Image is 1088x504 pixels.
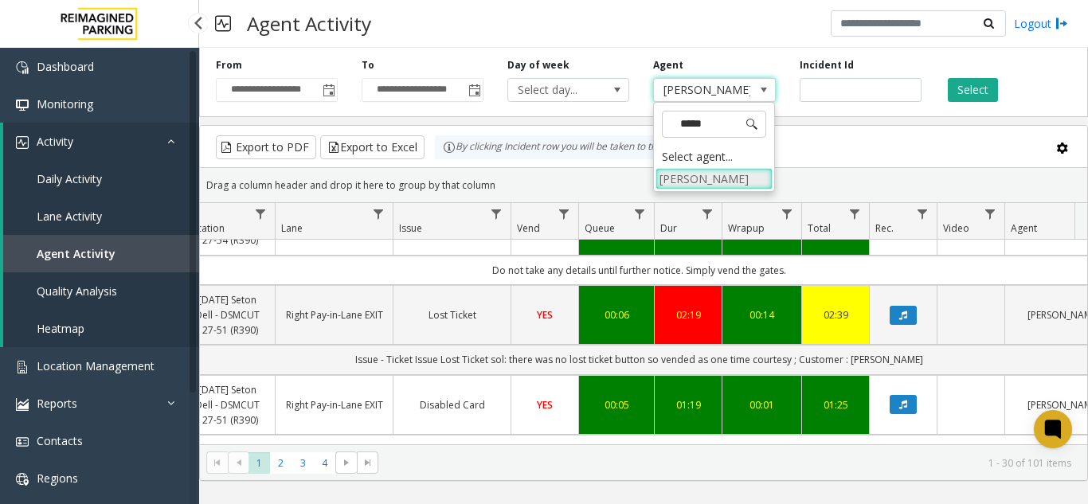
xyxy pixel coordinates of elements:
label: Day of week [507,58,569,72]
a: 01:19 [664,397,712,412]
a: Lane Filter Menu [368,203,389,225]
span: Queue [585,221,615,235]
a: Video Filter Menu [980,203,1001,225]
span: Go to the next page [340,456,353,469]
img: 'icon' [16,61,29,74]
span: Daily Activity [37,171,102,186]
span: Contacts [37,433,83,448]
span: Dur [660,221,677,235]
a: 00:06 [589,307,644,322]
span: Wrapup [728,221,765,235]
img: logout [1055,15,1068,32]
span: Agent Activity [37,246,115,261]
a: Disabled Card [403,397,501,412]
label: To [362,58,374,72]
a: Daily Activity [3,160,199,197]
span: Page 4 [314,452,335,474]
span: YES [537,398,553,412]
div: By clicking Incident row you will be taken to the incident details page. [435,135,766,159]
span: Quality Analysis [37,283,117,299]
a: [DATE] Seton Dell - DSMCUT 127-51 (R390) [190,382,265,428]
a: [DATE] Seton Dell - DSMCUT 127-51 (R390) [190,292,265,338]
div: Select agent... [656,146,773,168]
img: 'icon' [16,398,29,411]
label: Incident Id [800,58,854,72]
span: Location Management [37,358,155,373]
a: 00:01 [732,397,792,412]
a: Queue Filter Menu [629,203,651,225]
a: 02:39 [812,307,859,322]
img: 'icon' [16,436,29,448]
a: Location Filter Menu [250,203,272,225]
a: Quality Analysis [3,272,199,310]
span: [PERSON_NAME] [654,79,750,101]
a: Activity [3,123,199,160]
span: Go to the next page [335,451,357,474]
label: Agent [653,58,683,72]
a: 02:19 [664,307,712,322]
button: Export to Excel [320,135,425,159]
a: Lane Activity [3,197,199,235]
span: Video [943,221,969,235]
a: Heatmap [3,310,199,347]
span: Rec. [875,221,894,235]
span: Location [186,221,225,235]
span: Heatmap [37,321,84,336]
a: Total Filter Menu [844,203,866,225]
span: Reports [37,396,77,411]
span: YES [537,308,553,322]
button: Export to PDF [216,135,316,159]
span: Toggle popup [465,79,483,101]
span: Agent [1011,221,1037,235]
a: 00:05 [589,397,644,412]
span: Issue [399,221,422,235]
span: Total [808,221,831,235]
span: Toggle popup [319,79,337,101]
div: Data table [200,203,1087,444]
a: Agent Activity [3,235,199,272]
span: Page 2 [270,452,292,474]
h3: Agent Activity [239,4,379,43]
img: pageIcon [215,4,231,43]
a: 00:14 [732,307,792,322]
span: Page 3 [292,452,314,474]
a: Issue Filter Menu [486,203,507,225]
a: 01:25 [812,397,859,412]
label: From [216,58,242,72]
img: 'icon' [16,99,29,111]
li: [PERSON_NAME] [656,168,773,189]
a: Rec. Filter Menu [912,203,933,225]
img: 'icon' [16,361,29,373]
img: 'icon' [16,136,29,149]
div: Drag a column header and drop it here to group by that column [200,171,1087,199]
span: Select day... [508,79,605,101]
span: Dashboard [37,59,94,74]
span: Go to the last page [357,451,378,474]
a: Lost Ticket [403,307,501,322]
button: Select [948,78,998,102]
span: Activity [37,134,73,149]
span: Go to the last page [362,456,374,469]
a: YES [521,307,569,322]
img: infoIcon.svg [443,141,456,154]
a: Wrapup Filter Menu [777,203,798,225]
span: Lane Activity [37,209,102,224]
a: Logout [1014,15,1068,32]
img: 'icon' [16,473,29,486]
span: Vend [517,221,540,235]
span: Page 1 [249,452,270,474]
a: Dur Filter Menu [697,203,718,225]
kendo-pager-info: 1 - 30 of 101 items [388,456,1071,470]
a: Vend Filter Menu [554,203,575,225]
span: Regions [37,471,78,486]
span: Monitoring [37,96,93,111]
a: Right Pay-in-Lane EXIT [285,397,383,412]
a: YES [521,397,569,412]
